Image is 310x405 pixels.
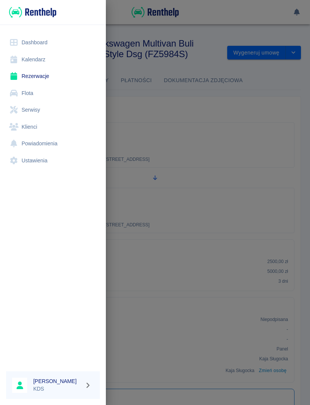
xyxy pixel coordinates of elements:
h6: [PERSON_NAME] [33,377,82,385]
a: Kalendarz [6,51,100,68]
a: Rezerwacje [6,68,100,85]
a: Flota [6,85,100,102]
a: Klienci [6,118,100,136]
a: Powiadomienia [6,135,100,152]
img: Renthelp logo [9,6,56,19]
a: Renthelp logo [6,6,56,19]
p: KDS [33,385,82,393]
a: Ustawienia [6,152,100,169]
a: Dashboard [6,34,100,51]
a: Serwisy [6,101,100,118]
